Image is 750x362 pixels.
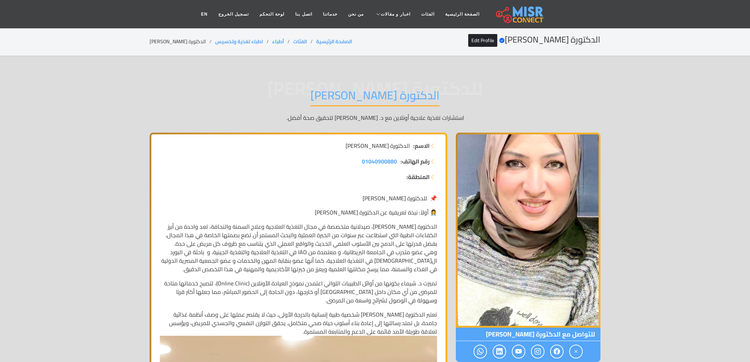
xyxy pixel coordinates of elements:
strong: الاسم: [413,141,430,150]
span: 01040900880 [362,156,397,167]
strong: رقم الهاتف: [401,157,430,166]
h1: الدكتورة [PERSON_NAME] [310,88,440,106]
a: خدماتنا [318,7,343,21]
a: EN [196,7,213,21]
a: اتصل بنا [290,7,317,21]
a: اخبار و مقالات [369,7,416,21]
strong: المنطقة: [407,173,430,181]
a: لوحة التحكم [254,7,290,21]
li: الدكتورة [PERSON_NAME] [150,38,215,45]
p: تميزت د. شيماء بكونها من أوائل الطبيبات اللواتي اعتمدن نموذج العيادة الأونلاين (Online Clinic)، ل... [160,279,437,305]
a: أطباء [272,37,284,46]
h2: الدكتورة [PERSON_NAME] [468,35,600,45]
span: اخبار و مقالات [381,11,410,17]
span: للتواصل مع الدكتورة [PERSON_NAME] [456,328,600,341]
p: الدكتورة [PERSON_NAME]، صيدلانية متخصصة في مجال التغذية العلاجية وعلاج السمنة والنحافة، تعد واحدة... [160,222,437,273]
a: الفئات [416,7,440,21]
a: الفئات [293,37,307,46]
a: Edit Profile [468,34,497,47]
a: الصفحة الرئيسية [316,37,352,46]
p: 👩‍⚕️ أولاً: نبذة تعريفية عن الدكتورة [PERSON_NAME] [160,208,437,217]
p: 📌 للدكتورة [PERSON_NAME] [160,194,437,202]
a: الصفحة الرئيسية [440,7,485,21]
p: استشارات تغذية علاجية أونلاين مع د. [PERSON_NAME] لتحقيق صحة أفضل. [150,113,600,122]
a: تسجيل الخروج [213,7,254,21]
img: main.misr_connect [496,5,543,23]
a: من نحن [343,7,369,21]
img: الدكتورة شيماء حسن [456,133,600,328]
svg: Verified account [499,38,505,43]
a: اطباء تغذية وتخسيس [215,37,263,46]
span: الدكتورة [PERSON_NAME] [346,141,410,150]
a: 01040900880 [362,157,397,166]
